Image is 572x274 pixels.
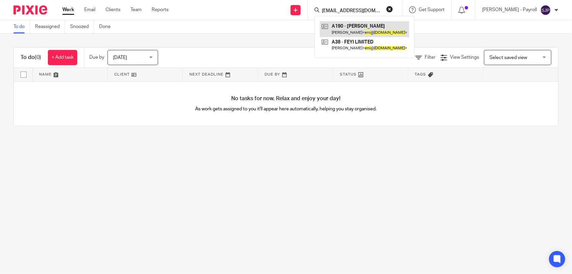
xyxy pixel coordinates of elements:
[419,7,445,12] span: Get Support
[415,73,426,76] span: Tags
[14,95,558,102] h4: No tasks for now. Relax and enjoy your day!
[482,6,537,13] p: [PERSON_NAME] - Payroll
[150,106,422,112] p: As work gets assigned to you it'll appear here automatically, helping you stay organised.
[386,6,393,12] button: Clear
[13,5,47,15] img: Pixie
[130,6,142,13] a: Team
[425,55,435,60] span: Filter
[84,6,95,13] a: Email
[35,55,41,60] span: (0)
[321,8,382,14] input: Search
[99,20,116,33] a: Done
[489,55,527,60] span: Select saved view
[70,20,94,33] a: Snoozed
[21,54,41,61] h1: To do
[106,6,120,13] a: Clients
[152,6,169,13] a: Reports
[450,55,479,60] span: View Settings
[89,54,104,61] p: Due by
[13,20,30,33] a: To do
[113,55,127,60] span: [DATE]
[540,5,551,16] img: svg%3E
[48,50,77,65] a: + Add task
[35,20,65,33] a: Reassigned
[62,6,74,13] a: Work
